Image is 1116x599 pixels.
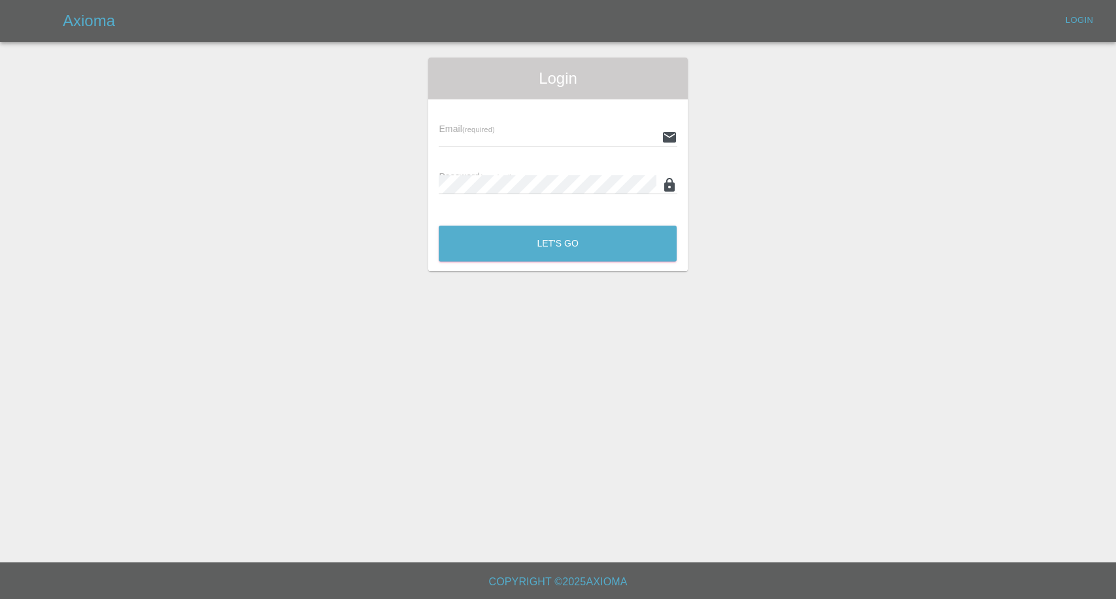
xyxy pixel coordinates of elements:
button: Let's Go [439,226,677,262]
a: Login [1058,10,1100,31]
span: Password [439,171,512,182]
small: (required) [480,173,513,181]
h6: Copyright © 2025 Axioma [10,573,1106,591]
span: Login [439,68,677,89]
span: Email [439,124,494,134]
small: (required) [462,126,495,133]
h5: Axioma [63,10,115,31]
